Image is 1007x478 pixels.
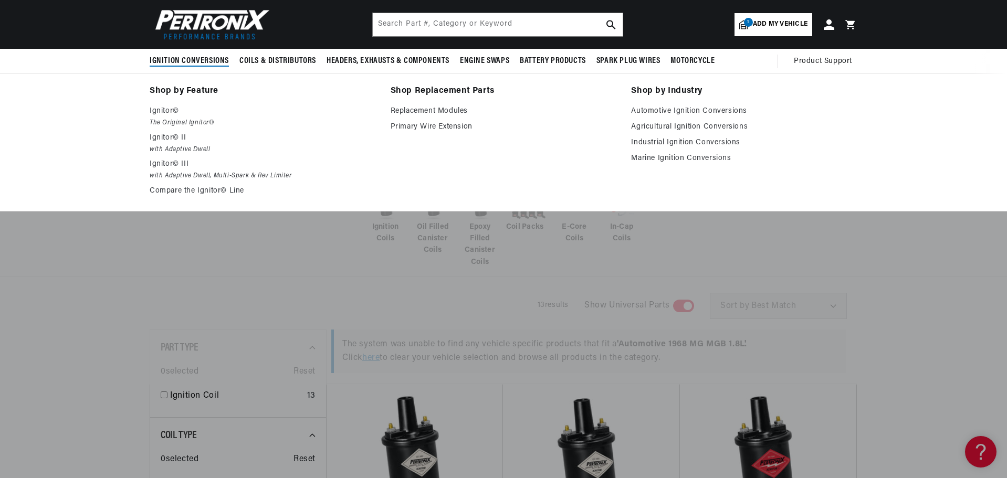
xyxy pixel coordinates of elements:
[150,158,376,182] a: Ignitor© III with Adaptive Dwell, Multi-Spark & Rev Limiter
[150,158,376,171] p: Ignitor© III
[170,389,303,403] a: Ignition Coil
[307,389,316,403] div: 13
[150,144,376,155] em: with Adaptive Dwell
[591,49,666,73] summary: Spark Plug Wires
[391,121,617,133] a: Primary Wire Extension
[794,56,852,67] span: Product Support
[150,132,376,144] p: Ignitor© II
[665,49,720,73] summary: Motorcycle
[600,13,623,36] button: search button
[744,18,753,27] span: 1
[631,121,857,133] a: Agricultural Ignition Conversions
[150,185,376,197] a: Compare the Ignitor© Line
[596,56,660,67] span: Spark Plug Wires
[327,56,449,67] span: Headers, Exhausts & Components
[670,56,715,67] span: Motorcycle
[239,56,316,67] span: Coils & Distributors
[631,152,857,165] a: Marine Ignition Conversions
[321,49,455,73] summary: Headers, Exhausts & Components
[391,105,617,118] a: Replacement Modules
[391,84,617,99] a: Shop Replacement Parts
[631,136,857,149] a: Industrial Ignition Conversions
[150,132,376,155] a: Ignitor© II with Adaptive Dwell
[455,49,515,73] summary: Engine Swaps
[293,453,316,466] span: Reset
[520,56,586,67] span: Battery Products
[150,56,229,67] span: Ignition Conversions
[234,49,321,73] summary: Coils & Distributors
[150,49,234,73] summary: Ignition Conversions
[150,118,376,129] em: The Original Ignitor©
[460,56,509,67] span: Engine Swaps
[515,49,591,73] summary: Battery Products
[150,105,376,118] p: Ignitor©
[150,105,376,129] a: Ignitor© The Original Ignitor©
[161,430,196,441] span: Coil Type
[150,6,270,43] img: Pertronix
[161,453,198,466] span: 0 selected
[150,171,376,182] em: with Adaptive Dwell, Multi-Spark & Rev Limiter
[631,84,857,99] a: Shop by Industry
[373,13,623,36] input: Search Part #, Category or Keyword
[631,105,857,118] a: Automotive Ignition Conversions
[753,19,807,29] span: Add my vehicle
[150,84,376,99] a: Shop by Feature
[794,49,857,74] summary: Product Support
[735,13,812,36] a: 1Add my vehicle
